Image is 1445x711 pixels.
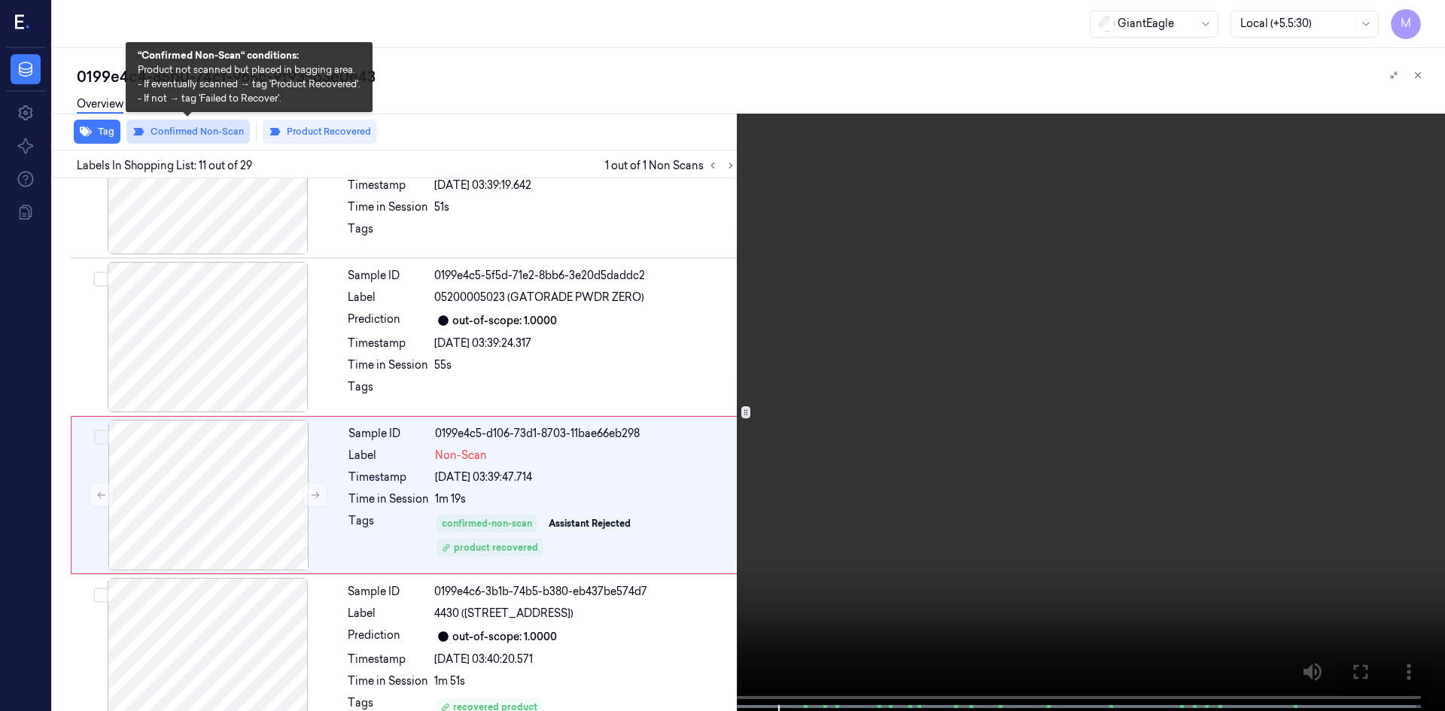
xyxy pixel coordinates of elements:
[348,357,428,373] div: Time in Session
[77,66,1433,87] div: 0199e4c4-85b0-74cf-965c-9f93563e0e43
[348,673,428,689] div: Time in Session
[77,158,252,174] span: Labels In Shopping List: 11 out of 29
[77,96,123,114] a: Overview
[348,336,428,351] div: Timestamp
[348,426,429,442] div: Sample ID
[348,290,428,305] div: Label
[348,627,428,646] div: Prediction
[434,290,644,305] span: 05200005023 (GATORADE PWDR ZERO)
[435,491,736,507] div: 1m 19s
[434,178,737,193] div: [DATE] 03:39:19.642
[348,268,428,284] div: Sample ID
[434,199,737,215] div: 51s
[434,652,737,667] div: [DATE] 03:40:20.571
[605,156,740,175] span: 1 out of 1 Non Scans
[452,313,557,329] div: out-of-scope: 1.0000
[348,491,429,507] div: Time in Session
[348,606,428,621] div: Label
[549,517,631,530] div: Assistant Rejected
[263,120,377,144] button: Product Recovered
[348,199,428,215] div: Time in Session
[435,448,487,463] span: Non-Scan
[434,584,737,600] div: 0199e4c6-3b1b-74b5-b380-eb437be574d7
[348,652,428,667] div: Timestamp
[93,588,108,603] button: Select row
[94,430,109,445] button: Select row
[434,606,573,621] span: 4430 ([STREET_ADDRESS])
[348,178,428,193] div: Timestamp
[348,379,428,403] div: Tags
[435,426,736,442] div: 0199e4c5-d106-73d1-8703-11bae66eb298
[126,120,250,144] button: Confirmed Non-Scan
[348,513,429,558] div: Tags
[74,120,120,144] button: Tag
[1391,9,1421,39] button: M
[434,268,737,284] div: 0199e4c5-5f5d-71e2-8bb6-3e20d5daddc2
[348,584,428,600] div: Sample ID
[348,311,428,330] div: Prediction
[442,517,532,530] div: confirmed-non-scan
[452,629,557,645] div: out-of-scope: 1.0000
[434,357,737,373] div: 55s
[435,469,736,485] div: [DATE] 03:39:47.714
[442,541,538,555] div: product recovered
[348,469,429,485] div: Timestamp
[93,272,108,287] button: Select row
[434,336,737,351] div: [DATE] 03:39:24.317
[434,673,737,689] div: 1m 51s
[348,448,429,463] div: Label
[348,221,428,245] div: Tags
